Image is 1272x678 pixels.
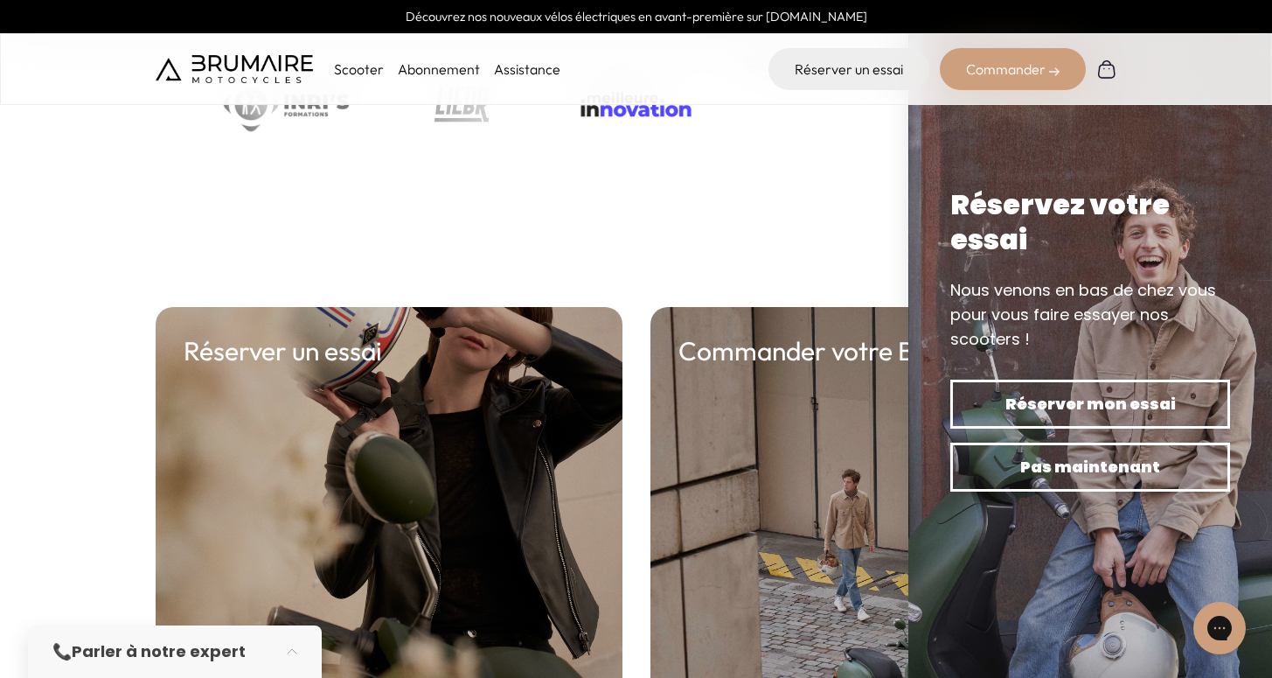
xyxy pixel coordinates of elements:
[1096,59,1117,80] img: Panier
[940,48,1086,90] div: Commander
[398,60,480,78] a: Abonnement
[494,60,560,78] a: Assistance
[768,48,929,90] a: Réserver un essai
[678,335,1006,367] h2: Commander votre Brumaire
[334,59,384,80] p: Scooter
[1049,66,1060,77] img: right-arrow-2.png
[1185,596,1255,661] iframe: Gorgias live chat messenger
[156,55,313,83] img: Brumaire Motocycles
[184,335,382,367] h2: Réserver un essai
